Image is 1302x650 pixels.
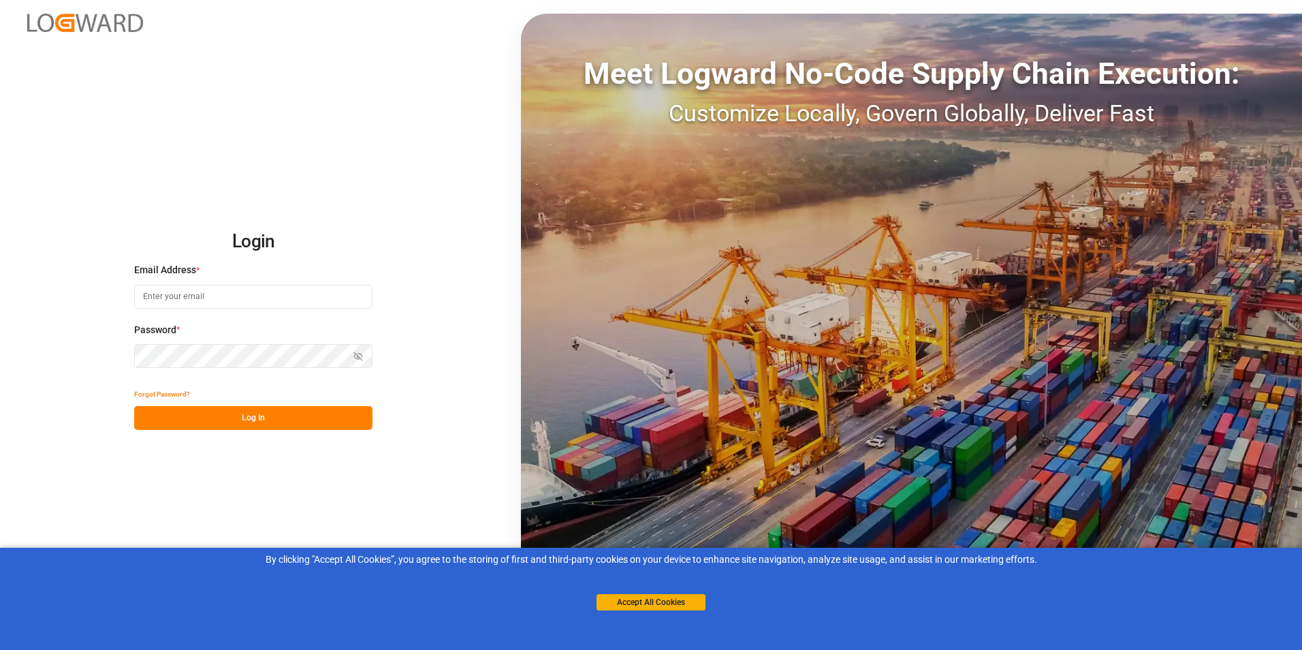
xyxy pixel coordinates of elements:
[521,51,1302,96] div: Meet Logward No-Code Supply Chain Execution:
[597,594,705,610] button: Accept All Cookies
[134,382,190,406] button: Forgot Password?
[134,323,176,337] span: Password
[134,285,372,309] input: Enter your email
[27,14,143,32] img: Logward_new_orange.png
[134,220,372,264] h2: Login
[10,553,1292,567] div: By clicking "Accept All Cookies”, you agree to the storing of first and third-party cookies on yo...
[134,263,196,277] span: Email Address
[521,96,1302,131] div: Customize Locally, Govern Globally, Deliver Fast
[134,406,372,430] button: Log In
